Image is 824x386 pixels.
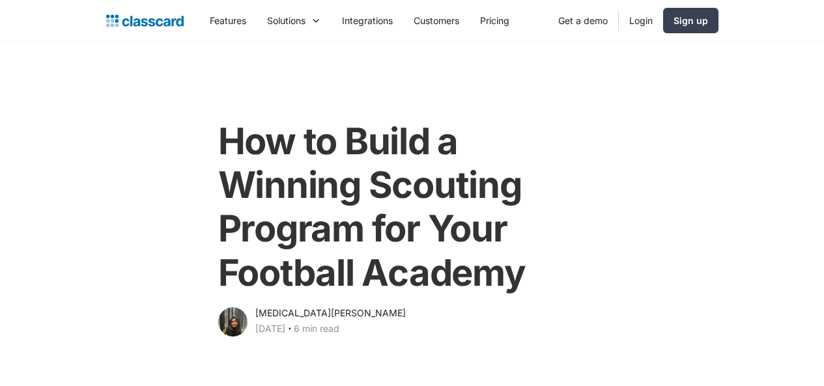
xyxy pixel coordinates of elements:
a: Features [199,6,257,35]
h1: How to Build a Winning Scouting Program for Your Football Academy [218,120,606,295]
div: Solutions [267,14,305,27]
a: Get a demo [548,6,618,35]
div: [DATE] [255,321,285,337]
a: home [106,12,184,30]
div: 6 min read [294,321,339,337]
div: ‧ [285,321,294,339]
div: [MEDICAL_DATA][PERSON_NAME] [255,305,406,321]
a: Login [619,6,663,35]
div: Solutions [257,6,332,35]
a: Customers [403,6,470,35]
div: Sign up [674,14,708,27]
a: Pricing [470,6,520,35]
a: Integrations [332,6,403,35]
a: Sign up [663,8,718,33]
